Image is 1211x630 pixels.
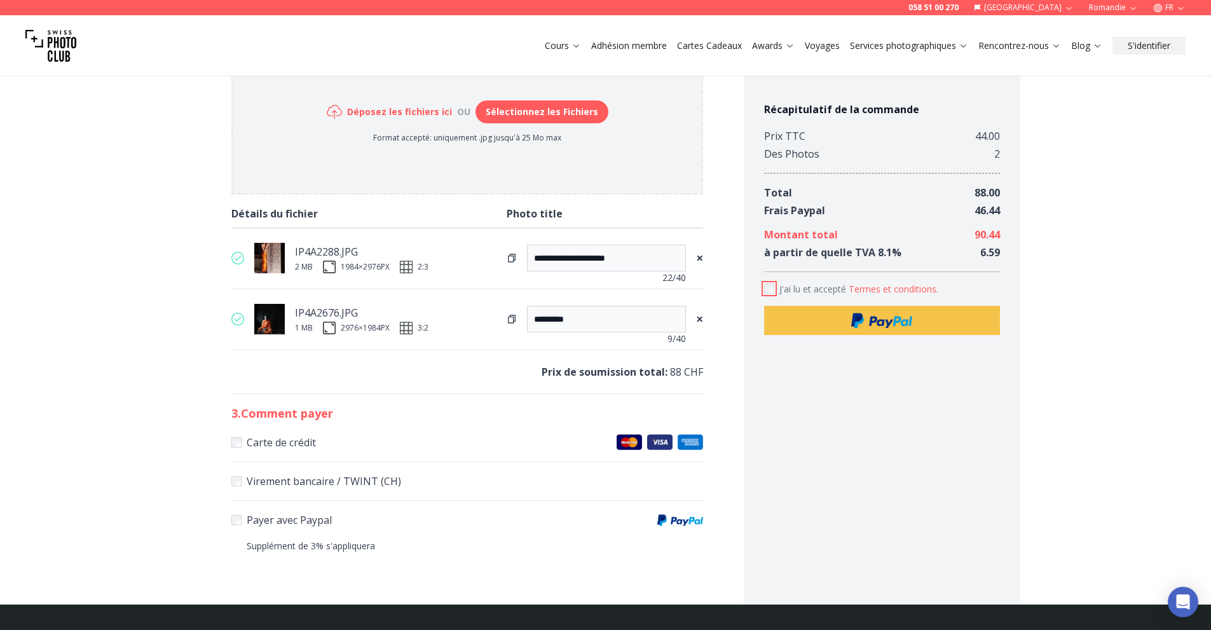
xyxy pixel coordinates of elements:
div: ou [452,106,476,118]
a: Rencontrez-nous [978,39,1061,52]
label: Carte de crédit [231,434,703,451]
button: Services photographiques [845,37,973,55]
div: Photo title [507,205,703,223]
label: Virement bancaire / TWINT (CH) [231,472,703,490]
b: Prix de soumission total : [542,365,667,379]
div: Montant total [764,226,838,243]
button: S'identifier [1112,37,1186,55]
img: size [323,322,336,334]
img: Swiss photo club [25,20,76,71]
h2: 3 . Comment payer [231,404,703,422]
span: 90.44 [975,228,1000,242]
a: Voyages [805,39,840,52]
div: 1984 × 2976 PX [341,262,390,272]
div: 2 [994,145,1000,163]
button: Cours [540,37,586,55]
span: 6.59 [980,245,1000,259]
div: 2 MB [295,262,313,272]
img: American Express [678,434,703,450]
div: Prix TTC [764,127,805,145]
button: Accept termsJ'ai lu et accepté [849,283,938,296]
div: Des Photos [764,145,819,163]
img: Paypal [657,514,703,526]
img: Paypal [850,313,913,328]
input: Payer avec PaypalPaypal [231,515,242,525]
a: Awards [752,39,795,52]
div: 2976 × 1984 PX [341,323,390,333]
img: ratio [400,322,413,334]
span: 46.44 [975,203,1000,217]
img: thumb [254,243,285,273]
button: Awards [747,37,800,55]
a: Services photographiques [850,39,968,52]
div: Frais Paypal [764,202,825,219]
img: size [323,261,336,273]
div: Total [764,184,792,202]
img: Master Cards [617,434,642,450]
div: 1 MB [295,323,313,333]
span: J'ai lu et accepté [779,283,849,295]
span: × [696,310,703,328]
img: valid [231,252,244,264]
span: 3:2 [418,323,428,333]
div: IP4A2288.JPG [295,243,428,261]
div: Open Intercom Messenger [1168,587,1198,617]
img: thumb [254,304,285,334]
button: Paypal [764,306,1000,335]
img: valid [231,313,244,325]
div: IP4A2676.JPG [295,304,428,322]
p: Format accepté: uniquement .jpg jusqu'à 25 Mo max [327,133,608,143]
h4: Récapitulatif de la commande [764,102,1000,117]
div: à partir de quelle TVA 8.1 % [764,243,901,261]
span: 88.00 [975,186,1000,200]
div: Détails du fichier [231,205,507,223]
button: Blog [1066,37,1107,55]
a: Cartes Cadeaux [677,39,742,52]
img: Visa [647,434,673,450]
input: Carte de créditMaster CardsVisaAmerican Express [231,437,242,448]
h6: Déposez les fichiers ici [347,106,452,118]
span: 22 /40 [662,271,686,284]
a: 058 51 00 270 [908,3,959,13]
img: ratio [400,261,413,273]
button: Rencontrez-nous [973,37,1066,55]
button: Voyages [800,37,845,55]
span: × [696,249,703,267]
p: Supplément de 3% s'appliquera [231,540,598,552]
span: 2:3 [418,262,428,272]
span: 9 /40 [667,332,686,345]
input: Virement bancaire / TWINT (CH) [231,476,242,486]
label: Payer avec Paypal [231,511,703,529]
button: Sélectionnez les Fichiers [476,100,608,123]
input: Accept terms [764,284,774,294]
a: Adhésion membre [591,39,667,52]
button: Adhésion membre [586,37,672,55]
a: Blog [1071,39,1102,52]
div: 44.00 [975,127,1000,145]
a: Cours [545,39,581,52]
p: 88 CHF [231,363,703,381]
button: Cartes Cadeaux [672,37,747,55]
